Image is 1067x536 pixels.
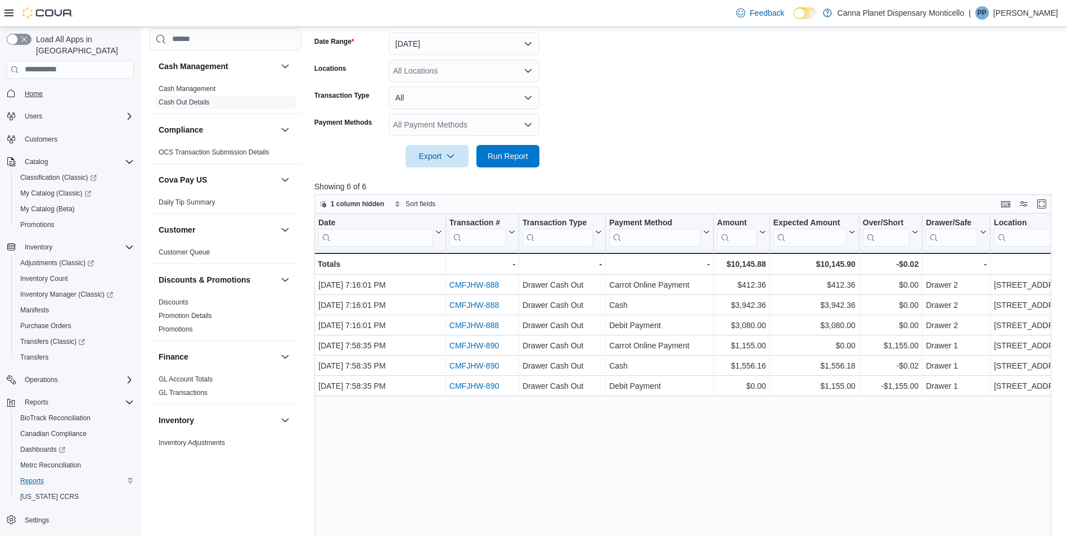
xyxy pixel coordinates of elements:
[20,396,53,409] button: Reports
[16,474,48,488] a: Reports
[20,396,134,409] span: Reports
[159,311,212,320] span: Promotion Details
[159,388,208,397] span: GL Transactions
[16,490,134,503] span: Washington CCRS
[22,7,73,19] img: Cova
[406,145,469,167] button: Export
[16,351,134,364] span: Transfers
[159,452,250,460] a: Inventory by Product Historical
[16,458,134,472] span: Metrc Reconciliation
[863,298,919,312] div: $0.00
[449,361,499,370] a: CMFJHW-890
[20,155,52,169] button: Catalog
[449,381,499,390] a: CMFJHW-890
[159,415,194,426] h3: Inventory
[717,217,766,246] button: Amount
[20,240,57,254] button: Inventory
[969,6,971,20] p: |
[159,198,215,206] a: Daily Tip Summary
[717,217,757,246] div: Amount
[994,217,1054,246] div: Location
[609,278,710,292] div: Carrot Online Payment
[20,189,91,198] span: My Catalog (Classic)
[523,217,593,246] div: Transaction Type
[11,201,138,217] button: My Catalog (Beta)
[773,217,847,246] div: Expected Amount
[994,298,1063,312] div: [STREET_ADDRESS]
[16,171,101,184] a: Classification (Classic)
[159,415,276,426] button: Inventory
[609,217,701,228] div: Payment Method
[11,170,138,185] a: Classification (Classic)
[159,351,188,362] h3: Finance
[150,246,301,264] div: Customer
[975,6,989,20] div: Parth Patel
[926,339,987,352] div: Drawer 1
[524,66,533,75] button: Open list of options
[390,197,440,211] button: Sort fields
[717,379,766,393] div: $0.00
[278,223,292,237] button: Customer
[16,458,85,472] a: Metrc Reconciliation
[523,339,602,352] div: Drawer Cash Out
[11,287,138,302] a: Inventory Manager (Classic)
[11,185,138,201] a: My Catalog (Classic)
[11,442,138,457] a: Dashboards
[16,335,89,348] a: Transfers (Classic)
[20,373,134,387] span: Operations
[449,217,506,246] div: Transaction # URL
[523,319,602,332] div: Drawer Cash Out
[159,224,276,235] button: Customer
[16,351,53,364] a: Transfers
[11,302,138,318] button: Manifests
[20,321,71,330] span: Purchase Orders
[159,148,269,157] span: OCS Transaction Submission Details
[159,325,193,334] span: Promotions
[159,124,203,135] h3: Compliance
[449,257,515,271] div: -
[523,379,602,393] div: Drawer Cash Out
[16,335,134,348] span: Transfers (Classic)
[20,461,81,470] span: Metrc Reconciliation
[314,64,346,73] label: Locations
[994,257,1063,271] div: -
[159,298,188,306] a: Discounts
[609,298,710,312] div: Cash
[523,298,602,312] div: Drawer Cash Out
[159,61,276,72] button: Cash Management
[863,217,910,246] div: Over/Short
[159,298,188,307] span: Discounts
[406,199,435,208] span: Sort fields
[20,429,87,438] span: Canadian Compliance
[16,427,134,440] span: Canadian Compliance
[717,339,766,352] div: $1,155.00
[159,198,215,207] span: Daily Tip Summary
[20,290,113,299] span: Inventory Manager (Classic)
[318,217,442,246] button: Date
[20,353,48,362] span: Transfers
[16,272,73,285] a: Inventory Count
[717,278,766,292] div: $412.36
[2,85,138,102] button: Home
[717,298,766,312] div: $3,942.36
[20,258,94,267] span: Adjustments (Classic)
[11,255,138,271] a: Adjustments (Classic)
[20,514,53,527] a: Settings
[159,439,225,447] a: Inventory Adjustments
[20,414,91,423] span: BioTrack Reconciliation
[159,274,276,285] button: Discounts & Promotions
[11,349,138,365] button: Transfers
[773,359,856,373] div: $1,556.18
[278,123,292,137] button: Compliance
[11,489,138,505] button: [US_STATE] CCRS
[926,298,987,312] div: Drawer 2
[449,341,499,350] a: CMFJHW-890
[750,7,784,19] span: Feedback
[16,443,70,456] a: Dashboards
[926,217,978,246] div: Drawer/Safe
[773,319,856,332] div: $3,080.00
[20,87,134,101] span: Home
[150,82,301,113] div: Cash Management
[331,199,384,208] span: 1 column hidden
[318,257,442,271] div: Totals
